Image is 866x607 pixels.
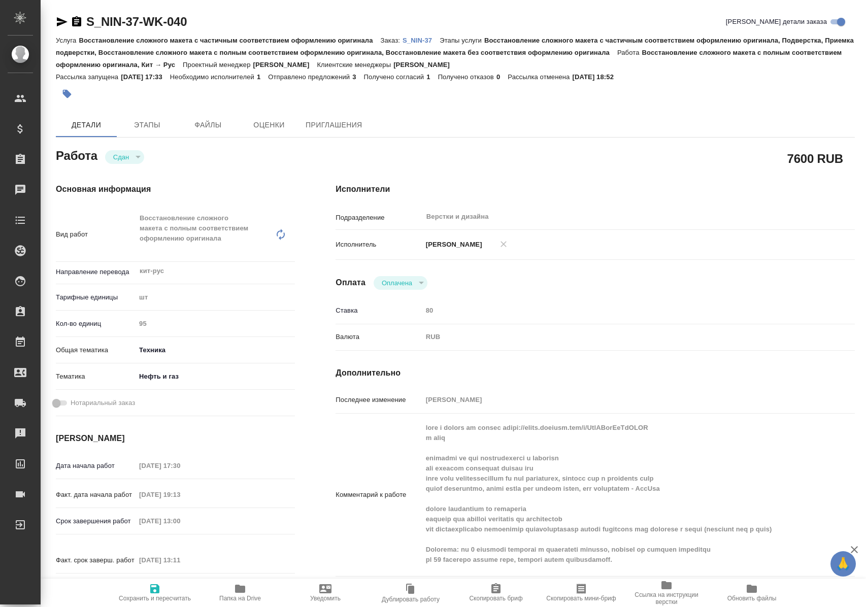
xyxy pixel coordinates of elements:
div: шт [136,289,295,306]
p: Кол-во единиц [56,319,136,329]
span: Файлы [184,119,232,131]
span: Этапы [123,119,172,131]
span: Детали [62,119,111,131]
button: Сдан [110,153,132,161]
span: Приглашения [306,119,362,131]
button: 🙏 [830,551,856,577]
p: Клиентские менеджеры [317,61,393,69]
span: [PERSON_NAME] детали заказа [726,17,827,27]
h4: Исполнители [336,183,855,195]
button: Уведомить [283,579,368,607]
p: Тематика [56,372,136,382]
div: Сдан [105,150,144,164]
p: [PERSON_NAME] [422,240,482,250]
a: S_NIN-37 [403,36,440,44]
input: Пустое поле [136,487,224,502]
span: Дублировать работу [382,596,440,603]
p: [DATE] 17:33 [121,73,170,81]
p: [PERSON_NAME] [393,61,457,69]
div: RUB [422,328,812,346]
p: Валюта [336,332,422,342]
h4: Оплата [336,277,365,289]
p: Этапы услуги [440,37,484,44]
span: Папка на Drive [219,595,261,602]
p: Общая тематика [56,345,136,355]
button: Скопировать мини-бриф [539,579,624,607]
span: Обновить файлы [727,595,777,602]
input: Пустое поле [422,392,812,407]
input: Пустое поле [136,553,224,567]
button: Добавить тэг [56,83,78,105]
div: Техника [136,342,295,359]
p: Комментарий к работе [336,490,422,500]
h2: 7600 RUB [787,150,843,167]
p: Факт. срок заверш. работ [56,555,136,565]
input: Пустое поле [136,514,224,528]
p: Заказ: [381,37,403,44]
p: Работа [617,49,642,56]
h4: Дополнительно [336,367,855,379]
p: [DATE] 18:52 [572,73,621,81]
h2: Работа [56,146,97,164]
p: 1 [257,73,268,81]
p: Восстановление сложного макета с частичным соответствием оформлению оригинала, Подверстка, Приемк... [56,37,854,56]
button: Дублировать работу [368,579,453,607]
input: Пустое поле [136,458,224,473]
h4: [PERSON_NAME] [56,432,295,445]
p: Рассылка отменена [508,73,572,81]
input: Пустое поле [422,303,812,318]
p: Ставка [336,306,422,316]
p: 3 [352,73,363,81]
p: Направление перевода [56,267,136,277]
p: Вид работ [56,229,136,240]
button: Ссылка на инструкции верстки [624,579,709,607]
p: Срок завершения работ [56,516,136,526]
button: Скопировать ссылку [71,16,83,28]
button: Папка на Drive [197,579,283,607]
p: Факт. дата начала работ [56,490,136,500]
p: [PERSON_NAME] [253,61,317,69]
p: Услуга [56,37,79,44]
span: Оценки [245,119,293,131]
h4: Основная информация [56,183,295,195]
p: Исполнитель [336,240,422,250]
button: Обновить файлы [709,579,794,607]
p: Тарифные единицы [56,292,136,302]
div: Нефть и газ [136,368,295,385]
span: Ссылка на инструкции верстки [630,591,703,605]
p: Отправлено предложений [268,73,352,81]
button: Оплачена [379,279,415,287]
p: Рассылка запущена [56,73,121,81]
span: Скопировать бриф [469,595,522,602]
span: Скопировать мини-бриф [546,595,616,602]
button: Скопировать бриф [453,579,539,607]
a: S_NIN-37-WK-040 [86,15,187,28]
input: Пустое поле [136,316,295,331]
p: Получено согласий [364,73,427,81]
p: Получено отказов [438,73,496,81]
button: Скопировать ссылку для ЯМессенджера [56,16,68,28]
p: Необходимо исполнителей [170,73,257,81]
span: 🙏 [835,553,852,575]
p: S_NIN-37 [403,37,440,44]
button: Сохранить и пересчитать [112,579,197,607]
span: Нотариальный заказ [71,398,135,408]
p: Восстановление сложного макета с частичным соответствием оформлению оригинала [79,37,380,44]
p: 0 [496,73,508,81]
p: Подразделение [336,213,422,223]
span: Уведомить [310,595,341,602]
span: Сохранить и пересчитать [119,595,191,602]
p: Дата начала работ [56,461,136,471]
p: Проектный менеджер [183,61,253,69]
p: Последнее изменение [336,395,422,405]
p: 1 [426,73,438,81]
textarea: lore i dolors am consec adipi://elits.doeiusm.tem/i/UtlABorEeTdOLOR m aliq enimadmi ve qui nostru... [422,419,812,568]
div: Сдан [374,276,427,290]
